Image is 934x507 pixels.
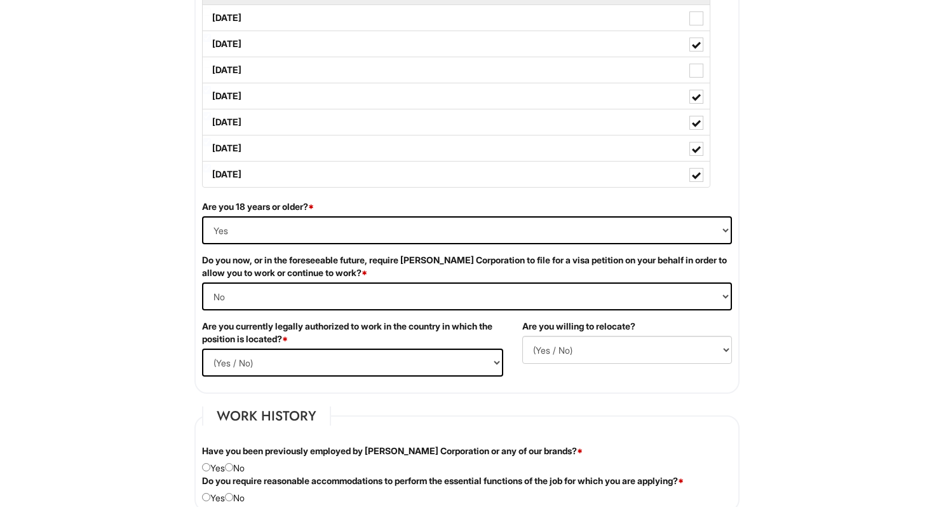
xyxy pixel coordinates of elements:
[202,200,314,213] label: Are you 18 years or older?
[202,254,732,279] label: Do you now, or in the foreseeable future, require [PERSON_NAME] Corporation to file for a visa pe...
[522,320,635,333] label: Are you willing to relocate?
[202,216,732,244] select: (Yes / No)
[202,320,503,345] label: Are you currently legally authorized to work in the country in which the position is located?
[193,475,741,504] div: Yes No
[203,83,710,109] label: [DATE]
[193,445,741,475] div: Yes No
[203,5,710,31] label: [DATE]
[203,31,710,57] label: [DATE]
[202,445,583,457] label: Have you been previously employed by [PERSON_NAME] Corporation or any of our brands?
[202,282,732,310] select: (Yes / No)
[202,349,503,377] select: (Yes / No)
[203,162,710,187] label: [DATE]
[202,406,331,426] legend: Work History
[522,336,732,364] select: (Yes / No)
[203,109,710,135] label: [DATE]
[203,57,710,83] label: [DATE]
[202,475,684,487] label: Do you require reasonable accommodations to perform the essential functions of the job for which ...
[203,135,710,161] label: [DATE]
